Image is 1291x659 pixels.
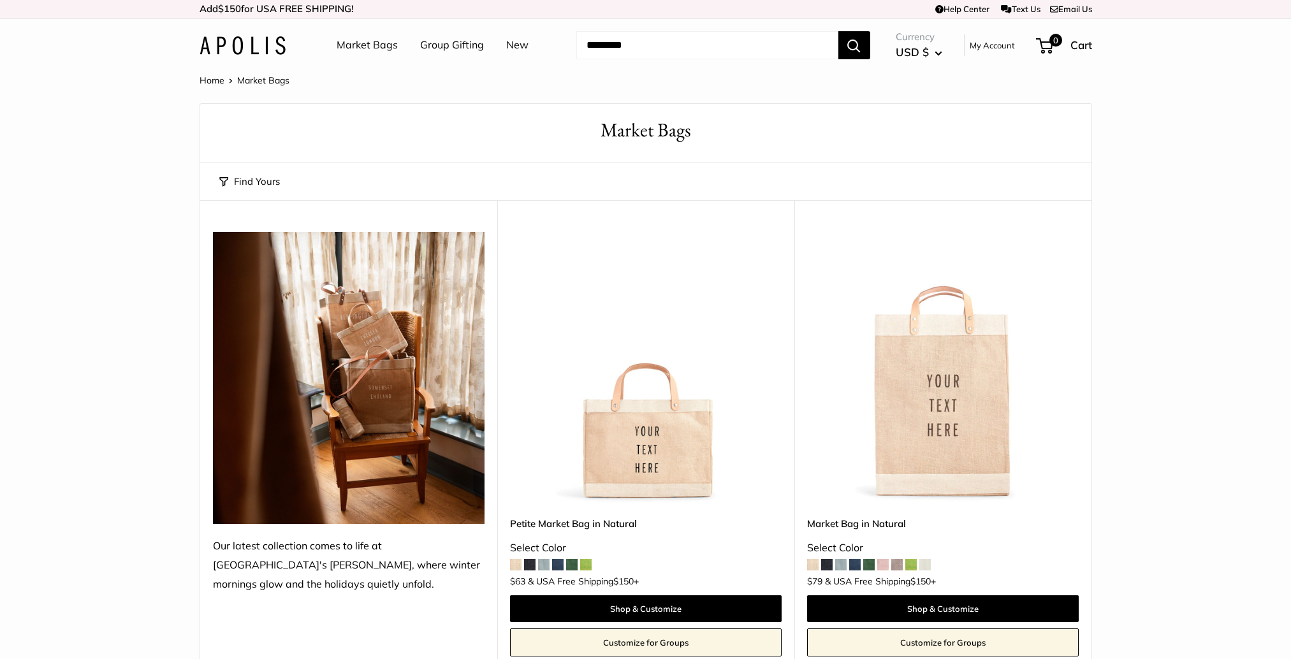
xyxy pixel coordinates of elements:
div: Select Color [510,539,782,558]
a: Home [200,75,224,86]
button: USD $ [896,42,942,62]
img: Apolis [200,36,286,55]
button: Find Yours [219,173,280,191]
a: Customize for Groups [807,628,1079,656]
a: Market Bags [337,36,398,55]
a: Petite Market Bag in Natural [510,516,782,531]
a: Shop & Customize [510,595,782,622]
a: Customize for Groups [510,628,782,656]
span: $150 [910,576,931,587]
span: USD $ [896,45,929,59]
h1: Market Bags [219,117,1072,144]
span: Currency [896,28,942,46]
a: Market Bag in NaturalMarket Bag in Natural [807,232,1079,503]
span: & USA Free Shipping + [528,577,639,586]
a: Email Us [1050,4,1092,14]
span: $150 [613,576,634,587]
span: Cart [1070,38,1092,52]
img: Market Bag in Natural [807,232,1079,503]
a: Help Center [935,4,989,14]
a: Shop & Customize [807,595,1079,622]
a: Market Bag in Natural [807,516,1079,531]
a: My Account [970,38,1015,53]
div: Our latest collection comes to life at [GEOGRAPHIC_DATA]'s [PERSON_NAME], where winter mornings g... [213,537,485,594]
span: 0 [1049,34,1061,47]
a: Text Us [1001,4,1040,14]
span: $79 [807,576,822,587]
span: Market Bags [237,75,289,86]
button: Search [838,31,870,59]
span: $150 [218,3,241,15]
nav: Breadcrumb [200,72,289,89]
span: & USA Free Shipping + [825,577,936,586]
span: $63 [510,576,525,587]
div: Select Color [807,539,1079,558]
a: Group Gifting [420,36,484,55]
img: Petite Market Bag in Natural [510,232,782,503]
a: New [506,36,529,55]
a: Petite Market Bag in NaturalPetite Market Bag in Natural [510,232,782,503]
input: Search... [576,31,838,59]
a: 0 Cart [1037,35,1092,55]
img: Our latest collection comes to life at UK's Estelle Manor, where winter mornings glow and the hol... [213,232,485,524]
